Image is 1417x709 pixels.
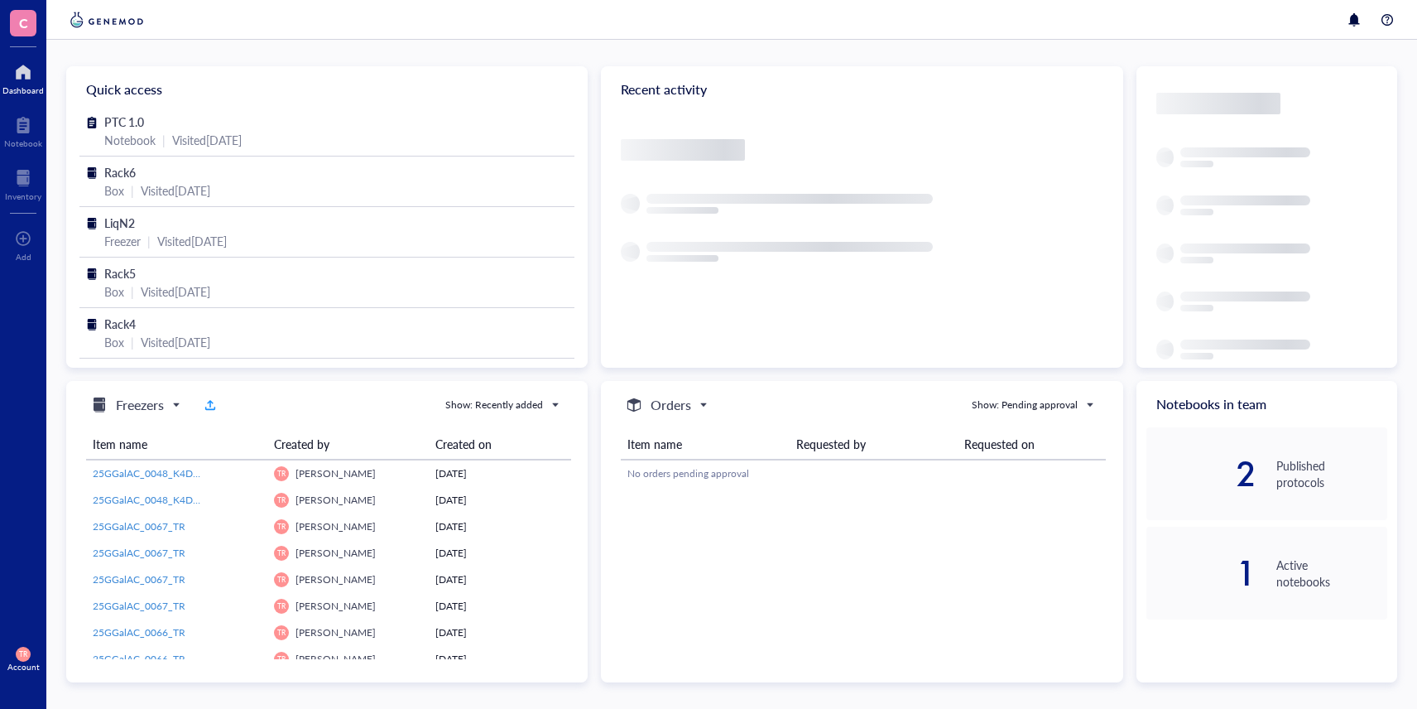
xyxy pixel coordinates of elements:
[141,181,210,200] div: Visited [DATE]
[295,572,376,586] span: [PERSON_NAME]
[104,131,156,149] div: Notebook
[104,215,135,231] span: LiqN2
[435,625,564,640] div: [DATE]
[16,252,31,262] div: Add
[93,572,185,586] span: 25GGalAC_0067_TR
[93,466,255,480] span: 25GGalAC_0048_K4DT_ROSA_bulk
[1276,557,1387,590] div: Active notebooks
[1136,381,1397,427] div: Notebooks in team
[651,395,691,415] h5: Orders
[93,493,249,507] span: 25GGalAC_0048_K4DT_HIPP_bulk
[93,519,261,534] a: 25GGalAC_0067_TR
[172,131,242,149] div: Visited [DATE]
[295,599,376,613] span: [PERSON_NAME]
[104,232,141,250] div: Freezer
[131,333,134,351] div: |
[93,572,261,587] a: 25GGalAC_0067_TR
[958,429,1106,460] th: Requested on
[435,493,564,508] div: [DATE]
[601,66,1122,113] div: Recent activity
[93,493,261,508] a: 25GGalAC_0048_K4DT_HIPP_bulk
[295,466,376,480] span: [PERSON_NAME]
[147,232,151,250] div: |
[7,662,40,672] div: Account
[277,602,286,610] span: TR
[277,629,286,637] span: TR
[104,113,144,130] span: PTC 1.0
[93,599,261,614] a: 25GGalAC_0067_TR
[435,599,564,614] div: [DATE]
[295,493,376,507] span: [PERSON_NAME]
[93,546,261,561] a: 25GGalAC_0067_TR
[104,164,136,181] span: Rack6
[429,429,571,460] th: Created on
[267,429,429,460] th: Created by
[93,466,261,481] a: 25GGalAC_0048_K4DT_ROSA_bulk
[295,519,376,533] span: [PERSON_NAME]
[435,572,564,587] div: [DATE]
[131,282,134,301] div: |
[116,395,164,415] h5: Freezers
[972,398,1078,412] div: Show: Pending approval
[2,85,44,95] div: Dashboard
[4,112,42,148] a: Notebook
[1276,457,1387,490] div: Published protocols
[104,181,124,200] div: Box
[445,398,543,412] div: Show: Recently added
[277,655,286,663] span: TR
[1146,560,1257,586] div: 1
[104,316,136,332] span: Rack4
[621,429,789,460] th: Item name
[93,546,185,560] span: 25GGalAC_0067_TR
[435,466,564,481] div: [DATE]
[277,576,286,584] span: TR
[104,333,124,351] div: Box
[104,282,124,301] div: Box
[2,59,44,95] a: Dashboard
[66,66,588,113] div: Quick access
[295,625,376,639] span: [PERSON_NAME]
[66,10,147,30] img: genemod-logo
[5,165,41,201] a: Inventory
[141,333,210,351] div: Visited [DATE]
[295,652,376,666] span: [PERSON_NAME]
[435,519,564,534] div: [DATE]
[435,652,564,667] div: [DATE]
[141,282,210,301] div: Visited [DATE]
[5,191,41,201] div: Inventory
[277,496,286,504] span: TR
[277,523,286,531] span: TR
[162,131,166,149] div: |
[93,519,185,533] span: 25GGalAC_0067_TR
[790,429,958,460] th: Requested by
[157,232,227,250] div: Visited [DATE]
[627,466,1099,481] div: No orders pending approval
[4,138,42,148] div: Notebook
[86,429,267,460] th: Item name
[1146,461,1257,487] div: 2
[435,546,564,561] div: [DATE]
[19,650,27,658] span: TR
[104,265,136,282] span: Rack5
[93,625,261,640] a: 25GGalAC_0066_TR
[277,470,286,478] span: TR
[93,625,185,639] span: 25GGalAC_0066_TR
[93,599,185,613] span: 25GGalAC_0067_TR
[93,652,261,667] a: 25GGalAC_0066_TR
[277,549,286,557] span: TR
[295,546,376,560] span: [PERSON_NAME]
[93,652,185,666] span: 25GGalAC_0066_TR
[19,12,28,33] span: C
[131,181,134,200] div: |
